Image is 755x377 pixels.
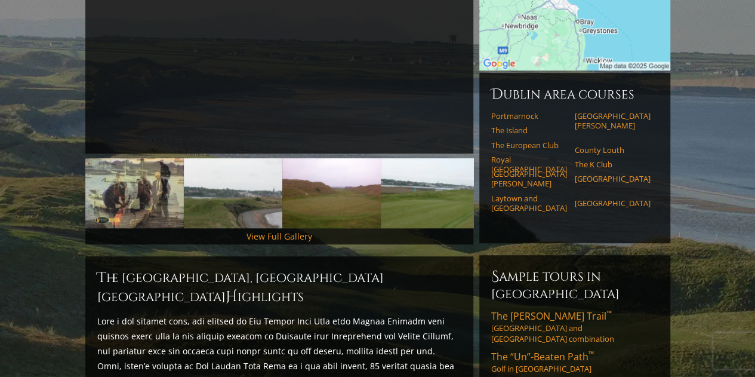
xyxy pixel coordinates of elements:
a: The Island [491,125,567,135]
a: Royal [GEOGRAPHIC_DATA] [491,155,567,174]
a: The European Club [491,140,567,150]
a: [GEOGRAPHIC_DATA][PERSON_NAME] [491,169,567,189]
a: The K Club [575,160,651,169]
span: The [PERSON_NAME] Trail [491,309,612,323]
h2: The [GEOGRAPHIC_DATA], [GEOGRAPHIC_DATA] [GEOGRAPHIC_DATA] ighlights [97,268,461,306]
sup: ™ [588,349,594,359]
a: Laytown and [GEOGRAPHIC_DATA] [491,194,567,213]
a: Portmarnock [491,111,567,121]
a: The [PERSON_NAME] Trail™[GEOGRAPHIC_DATA] and [GEOGRAPHIC_DATA] combination [491,309,658,344]
a: [GEOGRAPHIC_DATA] [575,198,651,208]
span: H [226,287,238,306]
h6: Dublin Area Courses [491,85,658,104]
sup: ™ [606,308,612,318]
a: County Louth [575,145,651,155]
a: View Full Gallery [246,231,312,242]
h6: Sample Tours in [GEOGRAPHIC_DATA] [491,267,658,302]
a: [GEOGRAPHIC_DATA][PERSON_NAME] [575,111,651,131]
span: The “Un”-Beaten Path [491,350,594,363]
a: The “Un”-Beaten Path™Golf in [GEOGRAPHIC_DATA] [491,350,658,374]
a: [GEOGRAPHIC_DATA] [575,174,651,183]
